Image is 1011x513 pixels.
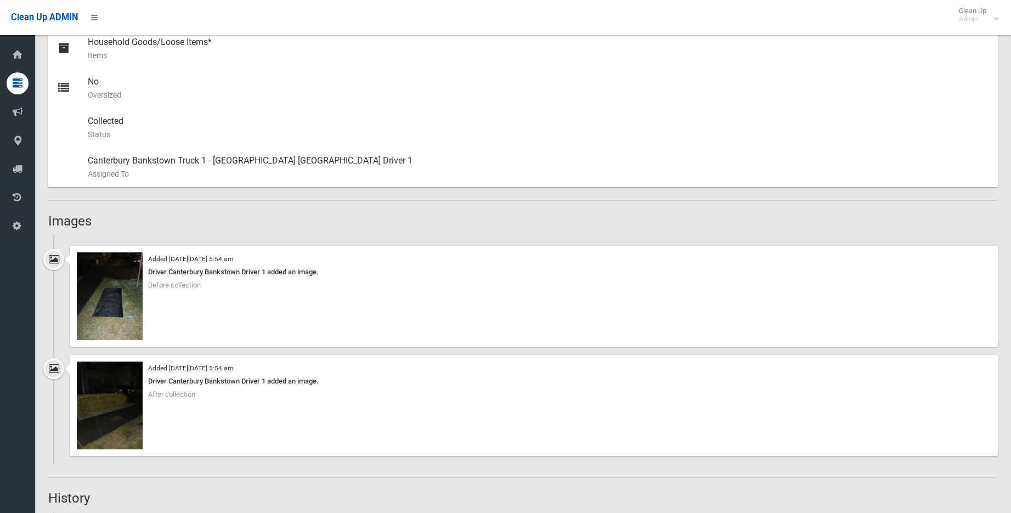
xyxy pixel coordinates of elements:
[77,252,143,340] img: 2025-08-1405.53.561008000920274755114.jpg
[88,88,989,102] small: Oversized
[48,491,998,505] h2: History
[77,362,143,449] img: 2025-08-1405.54.094385418418113616245.jpg
[11,12,78,22] span: Clean Up ADMIN
[148,255,233,263] small: Added [DATE][DATE] 5:54 am
[48,214,998,228] h2: Images
[88,128,989,141] small: Status
[88,167,989,181] small: Assigned To
[88,29,989,69] div: Household Goods/Loose Items*
[959,15,986,23] small: Admin
[148,281,201,289] span: Before collection
[953,7,997,23] span: Clean Up
[88,108,989,148] div: Collected
[88,69,989,108] div: No
[77,375,991,388] div: Driver Canterbury Bankstown Driver 1 added an image.
[88,49,989,62] small: Items
[148,390,195,398] span: After collection
[88,148,989,187] div: Canterbury Bankstown Truck 1 - [GEOGRAPHIC_DATA] [GEOGRAPHIC_DATA] Driver 1
[77,266,991,279] div: Driver Canterbury Bankstown Driver 1 added an image.
[148,364,233,372] small: Added [DATE][DATE] 5:54 am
